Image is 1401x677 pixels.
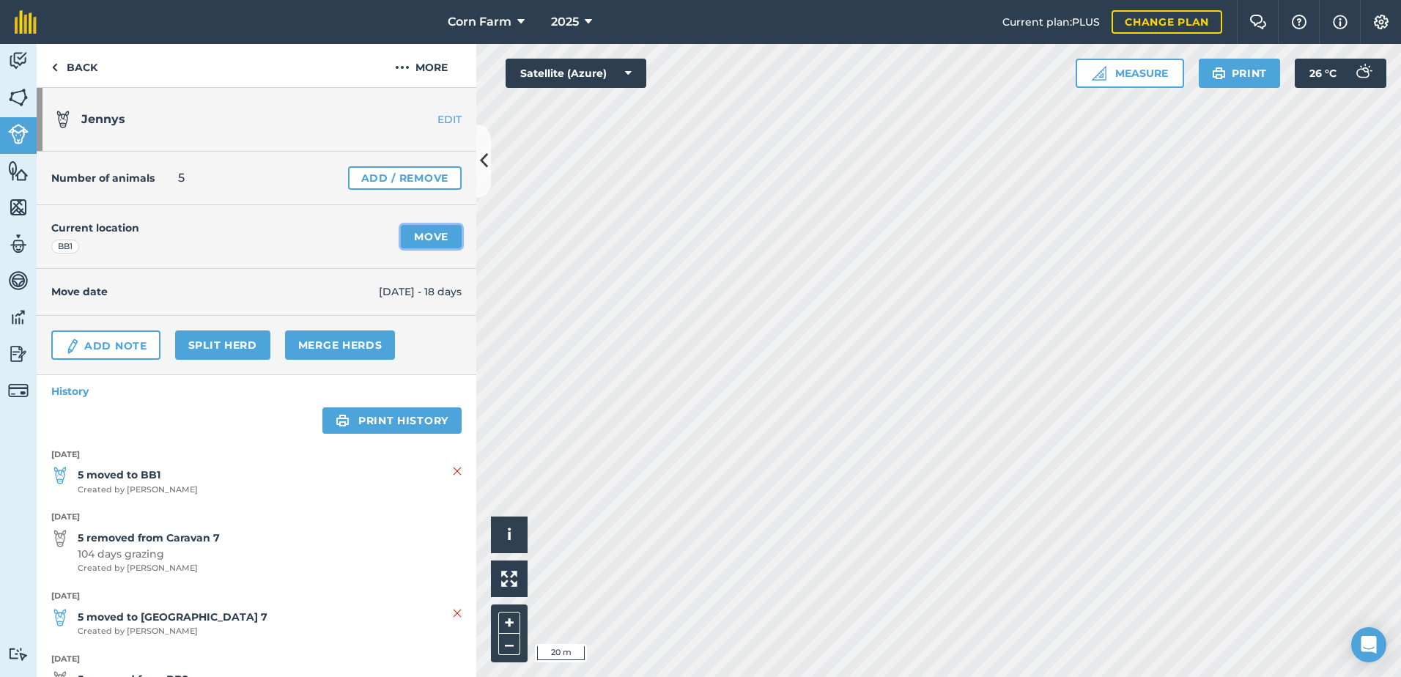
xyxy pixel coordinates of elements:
h4: Current location [51,220,139,236]
button: – [498,634,520,655]
img: svg+xml;base64,PD94bWwgdmVyc2lvbj0iMS4wIiBlbmNvZGluZz0idXRmLTgiPz4KPCEtLSBHZW5lcmF0b3I6IEFkb2JlIE... [8,343,29,365]
img: svg+xml;base64,PHN2ZyB4bWxucz0iaHR0cDovL3d3dy53My5vcmcvMjAwMC9zdmciIHdpZHRoPSIyMiIgaGVpZ2h0PSIzMC... [453,462,462,480]
span: i [507,525,511,544]
img: svg+xml;base64,PD94bWwgdmVyc2lvbj0iMS4wIiBlbmNvZGluZz0idXRmLTgiPz4KPCEtLSBHZW5lcmF0b3I6IEFkb2JlIE... [64,338,81,355]
img: svg+xml;base64,PD94bWwgdmVyc2lvbj0iMS4wIiBlbmNvZGluZz0idXRmLTgiPz4KPCEtLSBHZW5lcmF0b3I6IEFkb2JlIE... [8,50,29,72]
h4: Number of animals [51,170,155,186]
button: Satellite (Azure) [506,59,646,88]
img: svg+xml;base64,PD94bWwgdmVyc2lvbj0iMS4wIiBlbmNvZGluZz0idXRmLTgiPz4KPCEtLSBHZW5lcmF0b3I6IEFkb2JlIE... [51,609,69,626]
a: Move [401,225,462,248]
strong: 5 moved to BB1 [78,467,198,483]
span: 104 days grazing [78,546,220,562]
img: Four arrows, one pointing top left, one top right, one bottom right and the last bottom left [501,571,517,587]
img: svg+xml;base64,PHN2ZyB4bWxucz0iaHR0cDovL3d3dy53My5vcmcvMjAwMC9zdmciIHdpZHRoPSI1NiIgaGVpZ2h0PSI2MC... [8,160,29,182]
a: EDIT [384,112,476,127]
span: Created by [PERSON_NAME] [78,562,220,575]
img: svg+xml;base64,PD94bWwgdmVyc2lvbj0iMS4wIiBlbmNvZGluZz0idXRmLTgiPz4KPCEtLSBHZW5lcmF0b3I6IEFkb2JlIE... [8,380,29,401]
img: svg+xml;base64,PD94bWwgdmVyc2lvbj0iMS4wIiBlbmNvZGluZz0idXRmLTgiPz4KPCEtLSBHZW5lcmF0b3I6IEFkb2JlIE... [1348,59,1378,88]
img: svg+xml;base64,PHN2ZyB4bWxucz0iaHR0cDovL3d3dy53My5vcmcvMjAwMC9zdmciIHdpZHRoPSIxOSIgaGVpZ2h0PSIyNC... [1212,64,1226,82]
img: A cog icon [1372,15,1390,29]
a: Split herd [175,330,270,360]
img: svg+xml;base64,PD94bWwgdmVyc2lvbj0iMS4wIiBlbmNvZGluZz0idXRmLTgiPz4KPCEtLSBHZW5lcmF0b3I6IEFkb2JlIE... [54,111,72,128]
span: Created by [PERSON_NAME] [78,625,267,638]
button: Print [1199,59,1281,88]
img: svg+xml;base64,PD94bWwgdmVyc2lvbj0iMS4wIiBlbmNvZGluZz0idXRmLTgiPz4KPCEtLSBHZW5lcmF0b3I6IEFkb2JlIE... [8,647,29,661]
a: Merge Herds [285,330,396,360]
span: Corn Farm [448,13,511,31]
strong: [DATE] [51,511,462,524]
img: svg+xml;base64,PD94bWwgdmVyc2lvbj0iMS4wIiBlbmNvZGluZz0idXRmLTgiPz4KPCEtLSBHZW5lcmF0b3I6IEFkb2JlIE... [8,124,29,144]
strong: 5 removed from Caravan 7 [78,530,220,546]
strong: [DATE] [51,653,462,666]
button: i [491,517,528,553]
a: Add Note [51,330,160,360]
img: fieldmargin Logo [15,10,37,34]
img: svg+xml;base64,PHN2ZyB4bWxucz0iaHR0cDovL3d3dy53My5vcmcvMjAwMC9zdmciIHdpZHRoPSIyMCIgaGVpZ2h0PSIyNC... [395,59,410,76]
strong: 5 moved to [GEOGRAPHIC_DATA] 7 [78,609,267,625]
span: [DATE] - 18 days [379,284,462,300]
a: Add / Remove [348,166,462,190]
button: 26 °C [1295,59,1386,88]
img: svg+xml;base64,PHN2ZyB4bWxucz0iaHR0cDovL3d3dy53My5vcmcvMjAwMC9zdmciIHdpZHRoPSI1NiIgaGVpZ2h0PSI2MC... [8,196,29,218]
img: Ruler icon [1092,66,1106,81]
span: Current plan : PLUS [1002,14,1100,30]
img: svg+xml;base64,PD94bWwgdmVyc2lvbj0iMS4wIiBlbmNvZGluZz0idXRmLTgiPz4KPCEtLSBHZW5lcmF0b3I6IEFkb2JlIE... [8,270,29,292]
span: Created by [PERSON_NAME] [78,484,198,497]
a: Back [37,44,112,87]
h4: Move date [51,284,379,300]
span: 5 [178,169,185,187]
button: More [366,44,476,87]
button: + [498,612,520,634]
img: svg+xml;base64,PHN2ZyB4bWxucz0iaHR0cDovL3d3dy53My5vcmcvMjAwMC9zdmciIHdpZHRoPSIyMiIgaGVpZ2h0PSIzMC... [453,604,462,622]
img: svg+xml;base64,PD94bWwgdmVyc2lvbj0iMS4wIiBlbmNvZGluZz0idXRmLTgiPz4KPCEtLSBHZW5lcmF0b3I6IEFkb2JlIE... [51,530,69,547]
a: History [37,375,476,407]
span: 2025 [551,13,579,31]
strong: [DATE] [51,590,462,603]
a: Change plan [1112,10,1222,34]
img: svg+xml;base64,PD94bWwgdmVyc2lvbj0iMS4wIiBlbmNvZGluZz0idXRmLTgiPz4KPCEtLSBHZW5lcmF0b3I6IEFkb2JlIE... [51,467,69,484]
strong: [DATE] [51,448,462,462]
img: svg+xml;base64,PHN2ZyB4bWxucz0iaHR0cDovL3d3dy53My5vcmcvMjAwMC9zdmciIHdpZHRoPSIxNyIgaGVpZ2h0PSIxNy... [1333,13,1348,31]
img: svg+xml;base64,PD94bWwgdmVyc2lvbj0iMS4wIiBlbmNvZGluZz0idXRmLTgiPz4KPCEtLSBHZW5lcmF0b3I6IEFkb2JlIE... [8,233,29,255]
div: BB1 [51,240,79,254]
button: Measure [1076,59,1184,88]
img: svg+xml;base64,PHN2ZyB4bWxucz0iaHR0cDovL3d3dy53My5vcmcvMjAwMC9zdmciIHdpZHRoPSI1NiIgaGVpZ2h0PSI2MC... [8,86,29,108]
img: A question mark icon [1290,15,1308,29]
span: Jennys [81,112,125,126]
a: Print history [322,407,462,434]
img: Two speech bubbles overlapping with the left bubble in the forefront [1249,15,1267,29]
div: Open Intercom Messenger [1351,627,1386,662]
img: svg+xml;base64,PHN2ZyB4bWxucz0iaHR0cDovL3d3dy53My5vcmcvMjAwMC9zdmciIHdpZHRoPSI5IiBoZWlnaHQ9IjI0Ii... [51,59,58,76]
img: svg+xml;base64,PHN2ZyB4bWxucz0iaHR0cDovL3d3dy53My5vcmcvMjAwMC9zdmciIHdpZHRoPSIxOSIgaGVpZ2h0PSIyNC... [336,412,350,429]
img: svg+xml;base64,PD94bWwgdmVyc2lvbj0iMS4wIiBlbmNvZGluZz0idXRmLTgiPz4KPCEtLSBHZW5lcmF0b3I6IEFkb2JlIE... [8,306,29,328]
span: 26 ° C [1309,59,1337,88]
